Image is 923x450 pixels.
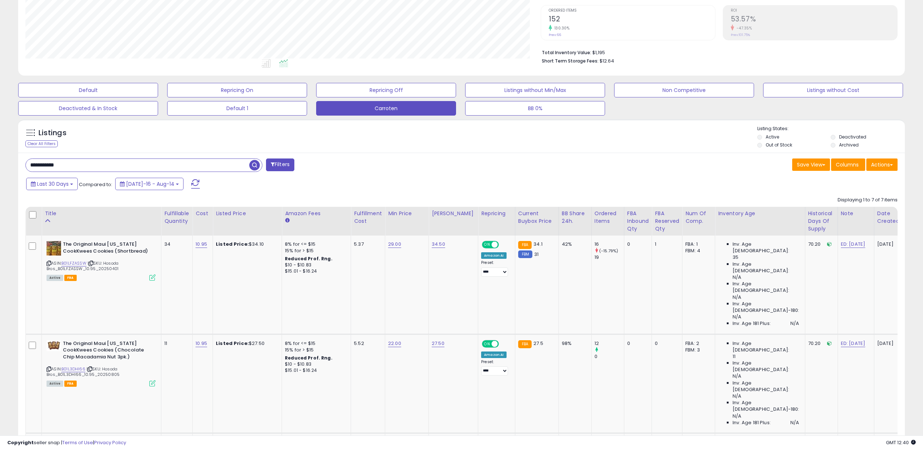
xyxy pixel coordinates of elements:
button: Listings without Cost [763,83,903,97]
div: Inventory Age [718,210,802,217]
span: $12.64 [600,57,614,64]
span: Inv. Age [DEMOGRAPHIC_DATA]: [733,360,799,373]
span: N/A [733,294,741,301]
div: FBA Reserved Qty [655,210,679,233]
span: Inv. Age [DEMOGRAPHIC_DATA]: [733,340,799,353]
span: N/A [733,373,741,379]
span: Inv. Age 181 Plus: [733,419,771,426]
span: Ordered Items [549,9,715,13]
div: Displaying 1 to 7 of 7 items [838,197,898,204]
div: BB Share 24h. [562,210,588,225]
small: Amazon Fees. [285,217,289,224]
div: 15% for > $15 [285,347,345,353]
div: [DATE] [877,340,906,347]
a: B01LFZASSW [61,260,86,266]
div: Amazon AI [481,252,507,259]
div: $15.01 - $16.24 [285,367,345,374]
a: 10.95 [196,241,207,248]
small: FBA [518,340,532,348]
div: FBA: 1 [685,241,709,248]
div: Min Price [388,210,426,217]
span: Inv. Age [DEMOGRAPHIC_DATA]: [733,380,799,393]
span: N/A [733,274,741,281]
button: Last 30 Days [26,178,78,190]
span: | SKU: Hosoda Bros_B01LFZASSW_10.95_20250401 [47,260,118,271]
a: B01L3DHI66 [61,366,85,372]
div: 0 [594,353,624,360]
span: Columns [836,161,859,168]
div: Fulfillable Quantity [164,210,189,225]
span: FBA [64,275,77,281]
span: Inv. Age [DEMOGRAPHIC_DATA]-180: [733,301,799,314]
div: 12 [594,340,624,347]
span: All listings currently available for purchase on Amazon [47,275,63,281]
span: 35 [733,254,738,261]
h5: Listings [39,128,66,138]
span: Inv. Age [DEMOGRAPHIC_DATA]: [733,261,799,274]
small: Prev: 66 [549,33,561,37]
label: Archived [839,142,859,148]
div: [PERSON_NAME] [432,210,475,217]
p: Listing States: [757,125,905,132]
div: 70.20 [808,241,832,248]
label: Out of Stock [766,142,792,148]
button: Default 1 [167,101,307,116]
div: FBM: 3 [685,347,709,353]
div: 5.37 [354,241,379,248]
div: Date Created [877,210,909,225]
a: 29.00 [388,241,401,248]
h2: 53.57% [731,15,897,25]
small: -47.35% [734,25,752,31]
b: Short Term Storage Fees: [542,58,598,64]
div: Note [841,210,871,217]
button: Repricing On [167,83,307,97]
b: The Original Maui [US_STATE] CookKwees Cookies (Shortbread) [63,241,151,256]
h2: 152 [549,15,715,25]
div: $10 - $10.83 [285,361,345,367]
img: 51MPh5AwkPL._SL40_.jpg [47,340,61,351]
button: Columns [831,158,865,171]
div: [DATE] [877,241,906,248]
span: 31 [534,251,539,258]
div: Fulfillment Cost [354,210,382,225]
a: ED: [DATE] [841,241,866,248]
button: [DATE]-16 - Aug-14 [115,178,184,190]
b: The Original Maui [US_STATE] CookKwees Cookies (Chocolate Chip Macadamia Nut 3pk.) [63,340,151,362]
a: 27.50 [432,340,444,347]
div: 16 [594,241,624,248]
span: ON [483,242,492,248]
div: 42% [562,241,586,248]
button: Filters [266,158,294,171]
button: BB 0% [465,101,605,116]
span: N/A [790,320,799,327]
a: Terms of Use [62,439,93,446]
a: ED: [DATE] [841,340,866,347]
div: 0 [627,241,646,248]
span: ROI [731,9,897,13]
div: 70.20 [808,340,832,347]
span: All listings currently available for purchase on Amazon [47,381,63,387]
div: 0 [627,340,646,347]
div: seller snap | | [7,439,126,446]
div: Repricing [481,210,512,217]
div: Preset: [481,260,509,277]
button: Listings without Min/Max [465,83,605,97]
span: Inv. Age [DEMOGRAPHIC_DATA]: [733,281,799,294]
strong: Copyright [7,439,34,446]
span: OFF [498,341,509,347]
span: N/A [733,393,741,399]
div: $34.10 [216,241,276,248]
div: 8% for <= $15 [285,241,345,248]
span: 2025-09-15 12:40 GMT [886,439,916,446]
span: [DATE]-16 - Aug-14 [126,180,174,188]
span: 11 [733,353,735,360]
div: Amazon Fees [285,210,348,217]
b: Reduced Prof. Rng. [285,256,332,262]
div: Cost [196,210,210,217]
div: 0 [655,340,677,347]
button: Deactivated & In Stock [18,101,158,116]
div: Clear All Filters [25,140,58,147]
span: 34.1 [533,241,543,248]
span: 27.5 [533,340,543,347]
span: Compared to: [79,181,112,188]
